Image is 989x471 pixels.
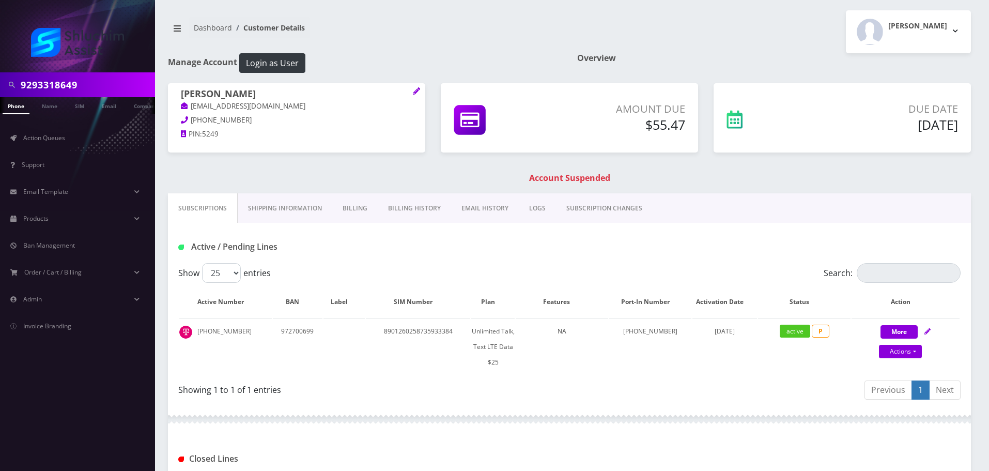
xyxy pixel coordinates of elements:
span: Order / Cart / Billing [24,268,82,277]
a: Billing [332,193,378,223]
span: active [780,325,810,338]
img: Active / Pending Lines [178,245,184,250]
span: Action Queues [23,133,65,142]
span: Support [22,160,44,169]
th: Label: activate to sort column ascending [323,287,365,317]
span: 5249 [202,129,219,139]
a: 1 [911,381,930,400]
h1: Active / Pending Lines [178,242,429,252]
img: Shluchim Assist [31,28,124,57]
th: Active Number: activate to sort column ascending [179,287,272,317]
a: Previous [864,381,912,400]
th: Port-In Number: activate to sort column ascending [609,287,692,317]
a: SUBSCRIPTION CHANGES [556,193,653,223]
span: Invoice Branding [23,322,71,330]
nav: breadcrumb [168,17,562,47]
p: Due Date [809,101,958,117]
td: [PHONE_NUMBER] [179,318,272,375]
h5: $55.47 [557,117,685,132]
td: Unlimited Talk, Text LTE Data $25 [471,318,515,375]
h2: [PERSON_NAME] [888,22,947,31]
a: Company [129,97,163,113]
label: Show entries [178,263,271,283]
th: Plan: activate to sort column ascending [471,287,515,317]
h5: [DATE] [809,117,958,132]
span: Products [23,214,49,223]
a: Next [929,381,961,400]
select: Showentries [202,263,241,283]
span: Email Template [23,187,68,196]
span: Ban Management [23,241,75,250]
span: Admin [23,295,42,303]
h1: [PERSON_NAME] [181,88,412,101]
a: SIM [70,97,89,113]
li: Customer Details [232,22,305,33]
a: Name [37,97,63,113]
span: [DATE] [715,327,735,336]
label: Search: [824,263,961,283]
button: [PERSON_NAME] [846,10,971,53]
img: t_img.png [179,326,192,339]
a: Login as User [237,56,305,68]
th: SIM Number: activate to sort column ascending [366,287,470,317]
a: PIN: [181,129,202,140]
th: Status: activate to sort column ascending [758,287,851,317]
button: More [880,325,918,339]
th: Action: activate to sort column ascending [852,287,960,317]
h1: Overview [577,53,971,63]
a: Email [97,97,121,113]
a: [EMAIL_ADDRESS][DOMAIN_NAME] [181,101,305,112]
h1: Closed Lines [178,454,429,464]
button: Login as User [239,53,305,73]
input: Search: [857,263,961,283]
td: 8901260258735933384 [366,318,470,375]
th: BAN: activate to sort column ascending [273,287,322,317]
h1: Account Suspended [171,173,968,183]
td: [PHONE_NUMBER] [609,318,692,375]
div: Showing 1 to 1 of 1 entries [178,379,562,396]
a: Subscriptions [168,193,238,223]
a: Phone [3,97,29,114]
th: Activation Date: activate to sort column ascending [692,287,757,317]
a: Actions [879,345,922,358]
td: NA [516,318,608,375]
a: EMAIL HISTORY [451,193,519,223]
th: Features: activate to sort column ascending [516,287,608,317]
a: Dashboard [194,23,232,33]
a: Billing History [378,193,451,223]
a: LOGS [519,193,556,223]
a: Shipping Information [238,193,332,223]
h1: Manage Account [168,53,562,73]
span: [PHONE_NUMBER] [191,115,252,125]
img: Closed Lines [178,457,184,462]
td: 972700699 [273,318,322,375]
input: Search in Company [21,75,152,95]
p: Amount Due [557,101,685,117]
span: P [812,325,829,338]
